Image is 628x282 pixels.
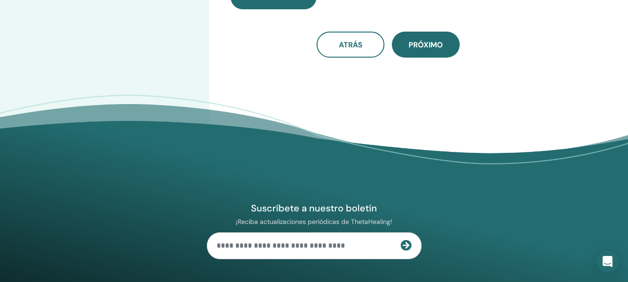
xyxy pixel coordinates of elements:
[207,217,422,226] p: ¡Reciba actualizaciones periódicas de ThetaHealing!
[409,40,443,50] span: próximo
[596,250,619,273] div: Open Intercom Messenger
[207,202,422,214] h4: Suscríbete a nuestro boletín
[339,40,363,50] span: atrás
[317,32,384,58] button: atrás
[392,32,460,58] button: próximo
